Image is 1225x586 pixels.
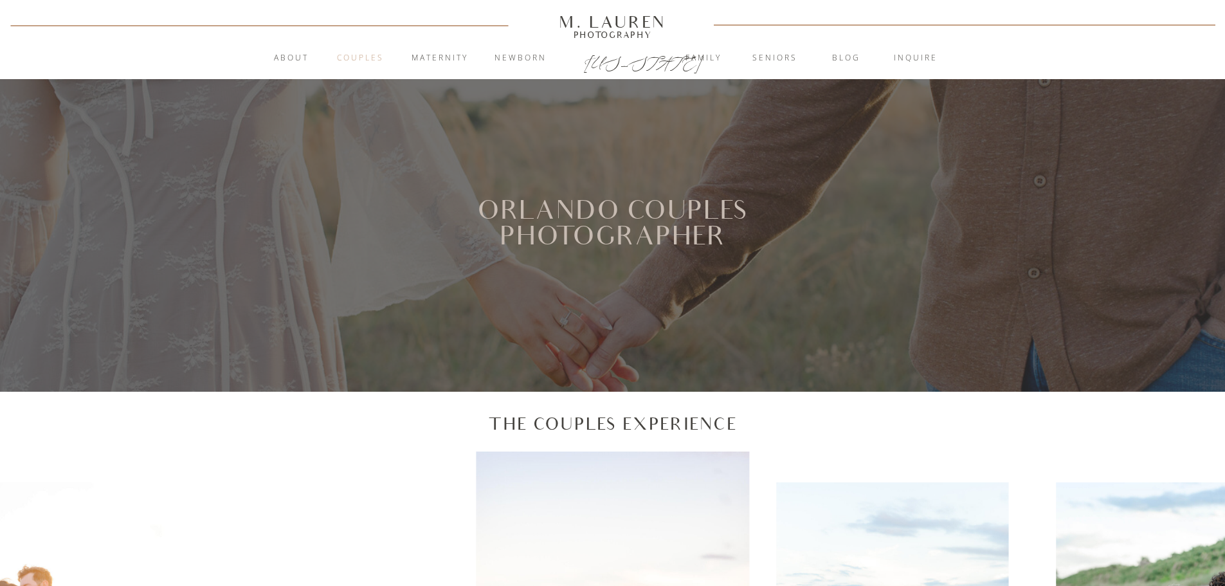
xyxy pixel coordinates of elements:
a: About [267,52,316,65]
a: blog [812,52,881,65]
a: Seniors [740,52,810,65]
a: Couples [326,52,395,65]
a: [US_STATE] [584,53,642,68]
a: Photography [554,32,672,38]
a: Maternity [405,52,475,65]
a: inquire [881,52,950,65]
a: Family [669,52,738,65]
a: M. Lauren [521,15,705,29]
h1: Orlando Couples Photographer [457,198,769,282]
a: Newborn [486,52,556,65]
p: The Couples Experience [488,412,738,434]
